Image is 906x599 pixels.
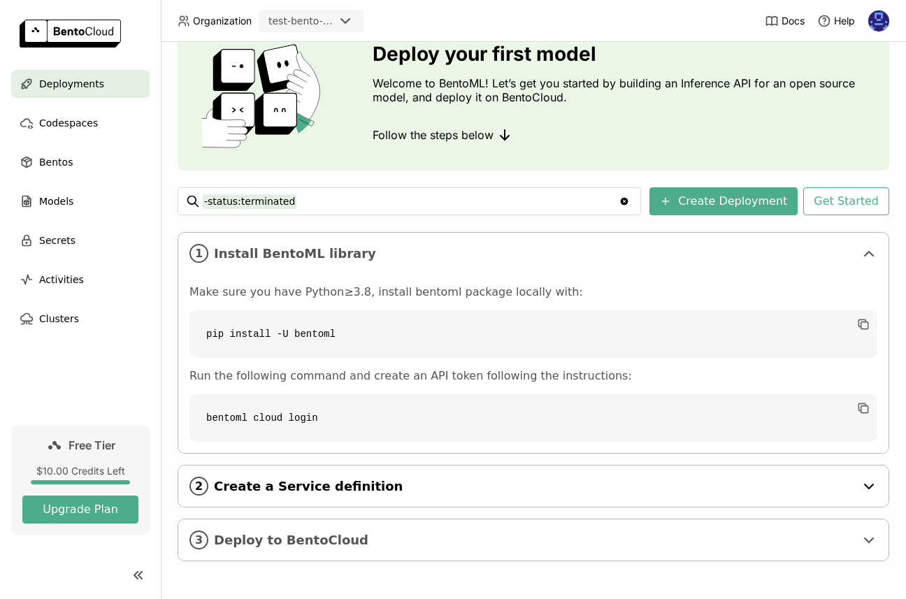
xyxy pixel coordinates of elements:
span: Deployments [39,75,104,92]
h3: Deploy your first model [373,43,878,65]
div: $10.00 Credits Left [22,465,138,477]
i: 2 [189,477,208,496]
button: Upgrade Plan [22,496,138,524]
img: logo [20,20,121,48]
span: Deploy to BentoCloud [214,533,855,548]
span: Secrets [39,232,75,249]
a: Secrets [11,226,150,254]
a: Models [11,187,150,215]
svg: Clear value [619,196,630,207]
span: Follow the steps below [373,128,494,142]
span: Docs [782,15,805,27]
span: Install BentoML library [214,246,855,261]
input: Search [203,190,619,212]
p: Run the following command and create an API token following the instructions: [189,369,877,383]
span: Bentos [39,154,73,171]
div: 1Install BentoML library [178,233,889,274]
img: Venu Seshu [868,10,889,31]
span: Organization [193,15,252,27]
span: Codespaces [39,115,98,131]
code: bentoml cloud login [189,394,877,442]
button: Create Deployment [649,187,798,215]
img: cover onboarding [189,43,339,148]
span: Help [834,15,855,27]
input: Selected test-bento-aiebo. [336,15,337,29]
div: Help [817,14,855,28]
a: Free Tier$10.00 Credits LeftUpgrade Plan [11,426,150,535]
a: Deployments [11,70,150,98]
span: Models [39,193,73,210]
span: Free Tier [69,438,115,452]
a: Activities [11,266,150,294]
div: test-bento-aiebo [268,14,334,28]
span: Clusters [39,310,79,327]
a: Bentos [11,148,150,176]
div: 3Deploy to BentoCloud [178,519,889,561]
span: Create a Service definition [214,479,855,494]
button: Get Started [803,187,889,215]
div: 2Create a Service definition [178,466,889,507]
p: Make sure you have Python≥3.8, install bentoml package locally with: [189,285,877,299]
i: 1 [189,244,208,263]
a: Docs [765,14,805,28]
a: Clusters [11,305,150,333]
p: Welcome to BentoML! Let’s get you started by building an Inference API for an open source model, ... [373,76,878,104]
a: Codespaces [11,109,150,137]
span: Activities [39,271,84,288]
code: pip install -U bentoml [189,310,877,358]
i: 3 [189,531,208,549]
